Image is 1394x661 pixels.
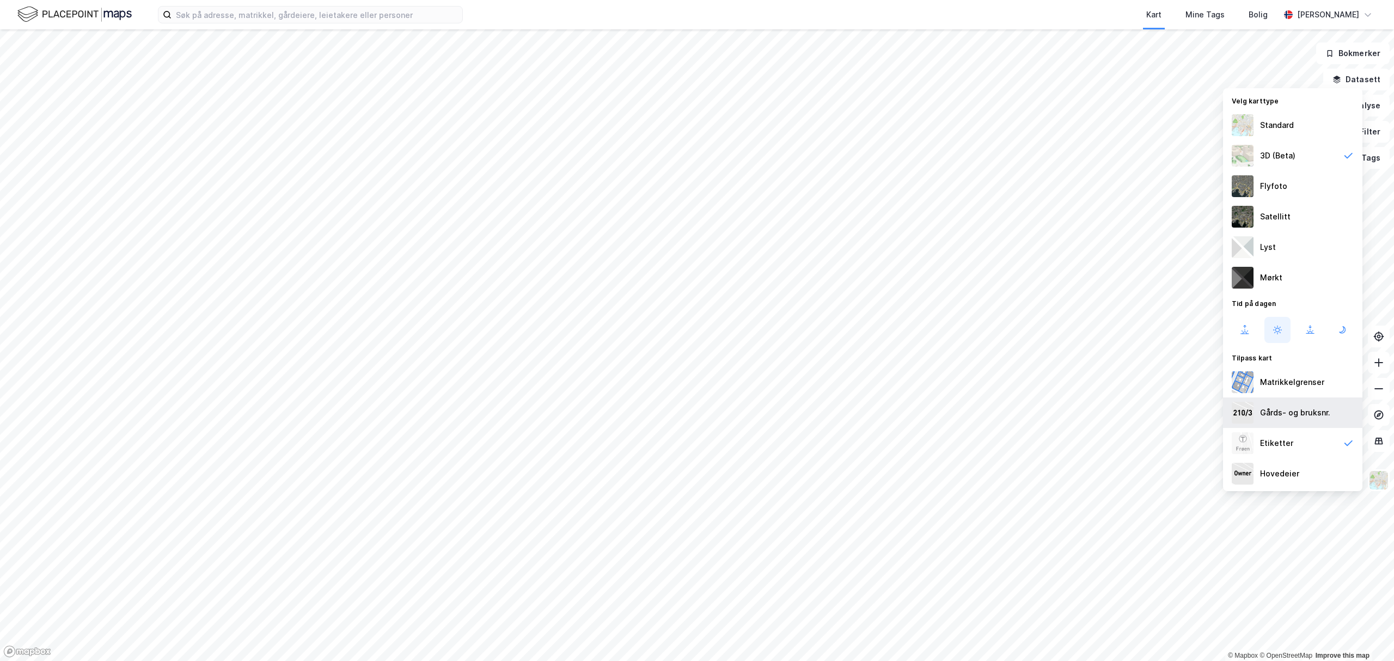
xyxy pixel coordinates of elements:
img: Z [1232,175,1254,197]
div: Standard [1260,119,1294,132]
img: Z [1368,470,1389,491]
div: Satellitt [1260,210,1291,223]
input: Søk på adresse, matrikkel, gårdeiere, leietakere eller personer [172,7,462,23]
div: Matrikkelgrenser [1260,376,1324,389]
div: Kontrollprogram for chat [1340,609,1394,661]
a: Mapbox [1228,652,1258,659]
img: Z [1232,432,1254,454]
div: Kart [1146,8,1161,21]
div: Gårds- og bruksnr. [1260,406,1330,419]
div: [PERSON_NAME] [1297,8,1359,21]
img: Z [1232,145,1254,167]
div: 3D (Beta) [1260,149,1295,162]
a: OpenStreetMap [1260,652,1312,659]
button: Bokmerker [1316,42,1390,64]
div: Hovedeier [1260,467,1299,480]
div: Lyst [1260,241,1276,254]
div: Etiketter [1260,437,1293,450]
div: Flyfoto [1260,180,1287,193]
img: cadastreKeys.547ab17ec502f5a4ef2b.jpeg [1232,402,1254,424]
button: Datasett [1323,69,1390,90]
a: Mapbox homepage [3,645,51,658]
iframe: Chat Widget [1340,609,1394,661]
img: 9k= [1232,206,1254,228]
img: cadastreBorders.cfe08de4b5ddd52a10de.jpeg [1232,371,1254,393]
button: Filter [1337,121,1390,143]
img: logo.f888ab2527a4732fd821a326f86c7f29.svg [17,5,132,24]
div: Bolig [1249,8,1268,21]
button: Tags [1339,147,1390,169]
img: Z [1232,114,1254,136]
div: Tid på dagen [1223,293,1362,313]
div: Velg karttype [1223,90,1362,110]
div: Mine Tags [1185,8,1225,21]
img: luj3wr1y2y3+OchiMxRmMxRlscgabnMEmZ7DJGWxyBpucwSZnsMkZbHIGm5zBJmewyRlscgabnMEmZ7DJGWxyBpucwSZnsMkZ... [1232,236,1254,258]
img: majorOwner.b5e170eddb5c04bfeeff.jpeg [1232,463,1254,485]
div: Tilpass kart [1223,347,1362,367]
a: Improve this map [1316,652,1369,659]
img: nCdM7BzjoCAAAAAElFTkSuQmCC [1232,267,1254,289]
div: Mørkt [1260,271,1282,284]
